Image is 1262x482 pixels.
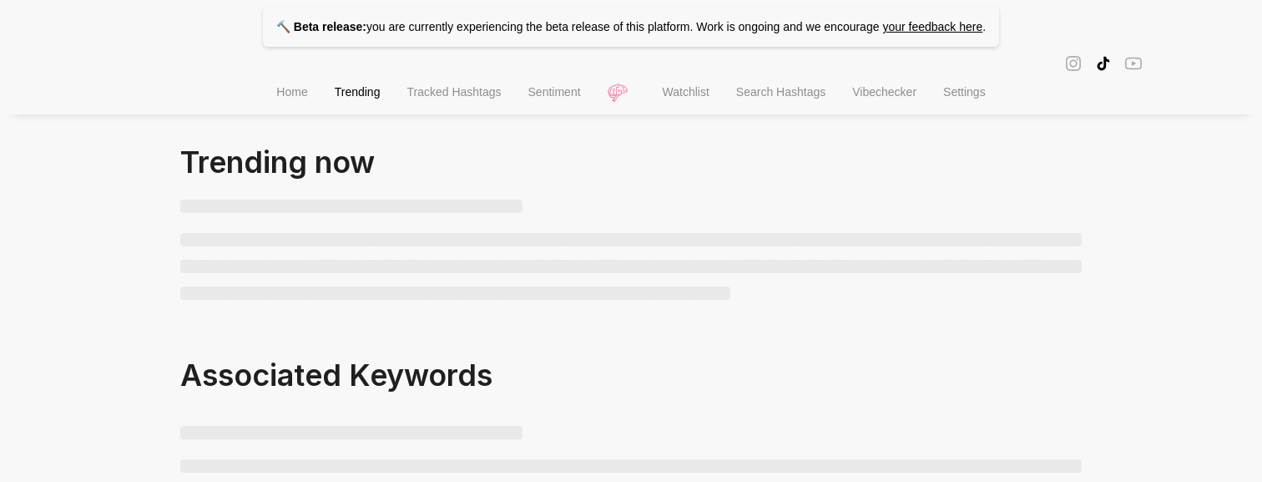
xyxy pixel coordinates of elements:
strong: 🔨 Beta release: [276,20,366,33]
span: Trending now [180,144,375,180]
span: instagram [1065,53,1082,73]
span: Watchlist [663,85,709,99]
span: Settings [943,85,986,99]
span: Trending [335,85,381,99]
span: Sentiment [528,85,581,99]
span: youtube [1125,53,1142,73]
span: Search Hashtags [736,85,825,99]
span: Associated Keywords [180,357,492,393]
span: Vibechecker [852,85,916,99]
a: your feedback here [882,20,982,33]
span: Tracked Hashtags [406,85,501,99]
span: Home [276,85,307,99]
p: you are currently experiencing the beta release of this platform. Work is ongoing and we encourage . [263,7,999,47]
